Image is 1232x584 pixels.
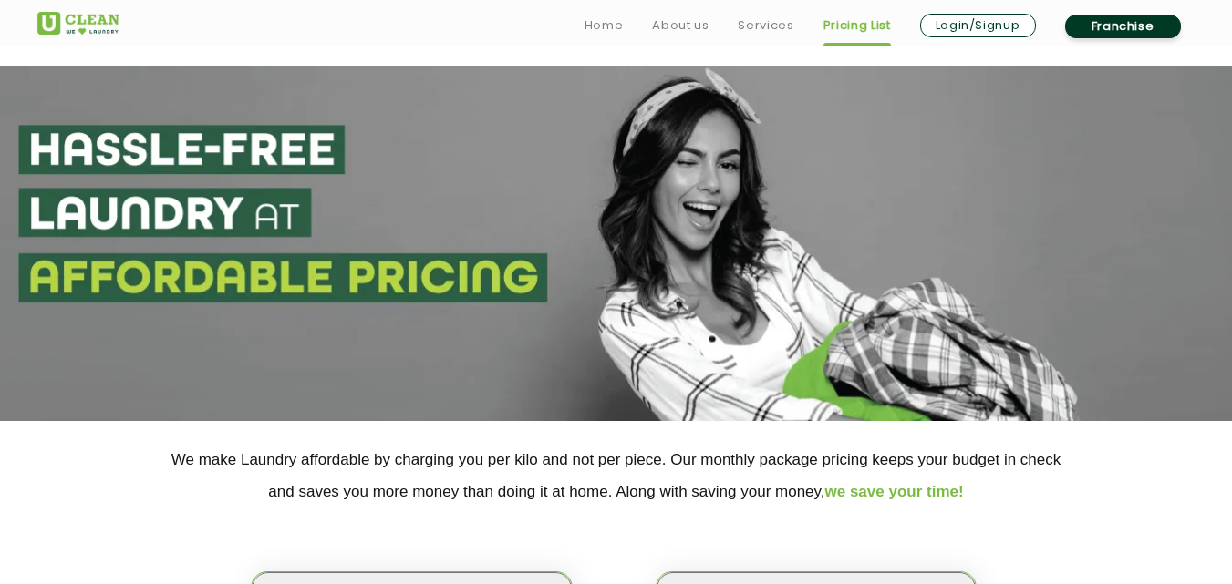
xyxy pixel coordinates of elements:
[585,15,624,36] a: Home
[920,14,1036,37] a: Login/Signup
[823,15,891,36] a: Pricing List
[37,444,1196,507] p: We make Laundry affordable by charging you per kilo and not per piece. Our monthly package pricin...
[652,15,709,36] a: About us
[825,483,964,500] span: we save your time!
[1065,15,1181,38] a: Franchise
[37,12,119,35] img: UClean Laundry and Dry Cleaning
[738,15,793,36] a: Services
